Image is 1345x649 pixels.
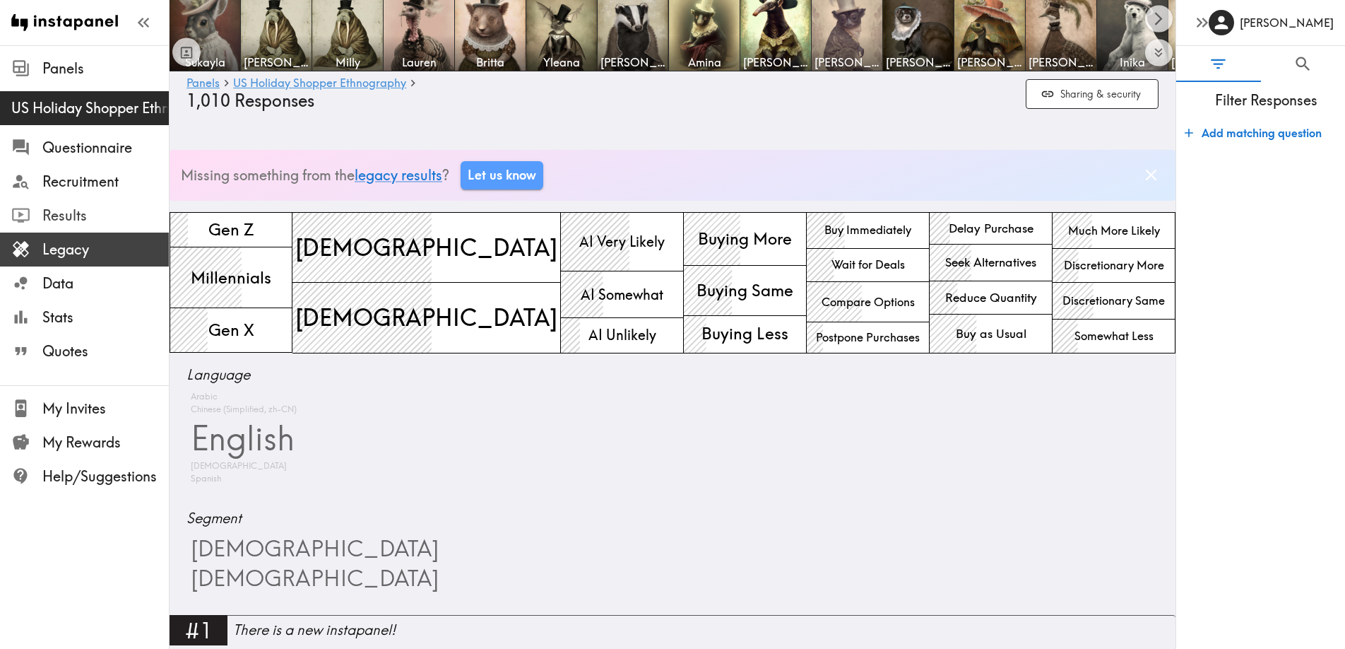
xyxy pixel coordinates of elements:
[529,54,594,70] span: Yleana
[11,98,169,118] span: US Holiday Shopper Ethnography
[42,467,169,486] span: Help/Suggestions
[1171,54,1236,70] span: [PERSON_NAME]
[672,54,737,70] span: Amina
[1061,255,1167,276] span: Discretionary More
[172,54,237,70] span: Sukayla
[586,322,659,347] span: AI Unlikely
[1145,5,1173,33] button: Scroll right
[42,172,169,192] span: Recruitment
[42,433,169,452] span: My Rewards
[206,316,257,344] span: Gen X
[829,254,908,276] span: Wait for Deals
[187,403,297,416] span: Chinese (Simplified, zh-CN)
[1065,220,1163,242] span: Much More Likely
[1293,54,1313,74] span: Search
[42,308,169,327] span: Stats
[1072,325,1156,347] span: Somewhat Less
[42,341,169,361] span: Quotes
[1026,79,1159,110] button: Sharing & security
[186,77,220,90] a: Panels
[886,54,951,70] span: [PERSON_NAME]
[1029,54,1094,70] span: [PERSON_NAME]
[292,298,560,337] span: [DEMOGRAPHIC_DATA]
[1060,290,1168,312] span: Discretionary Same
[187,460,287,472] span: [DEMOGRAPHIC_DATA]
[186,508,1159,528] span: Segment
[181,165,449,185] p: Missing something from the ?
[813,327,923,349] span: Postpone Purchases
[188,264,274,292] span: Millennials
[187,390,218,404] span: Arabic
[42,59,169,78] span: Panels
[172,38,201,66] button: Toggle between responses and questions
[170,615,227,645] div: #1
[355,166,442,184] a: legacy results
[814,54,879,70] span: [PERSON_NAME]
[695,225,795,253] span: Buying More
[233,77,406,90] a: US Holiday Shopper Ethnography
[186,365,1159,385] span: Language
[1187,90,1345,110] span: Filter Responses
[819,291,918,313] span: Compare Options
[461,161,543,189] a: Let us know
[458,54,523,70] span: Britta
[699,320,791,348] span: Buying Less
[1176,46,1261,82] button: Filter Responses
[1240,15,1334,30] h6: [PERSON_NAME]
[953,322,1029,345] span: Buy as Usual
[187,416,295,460] span: English
[1138,162,1164,188] button: Dismiss banner
[957,54,1022,70] span: [PERSON_NAME]
[233,620,1175,640] div: There is a new instapanel!
[206,216,256,244] span: Gen Z
[1145,39,1173,66] button: Expand to show all items
[576,229,668,254] span: AI Very Likely
[946,217,1036,240] span: Delay Purchase
[42,138,169,158] span: Questionnaire
[187,534,439,563] span: [DEMOGRAPHIC_DATA]
[186,90,314,111] span: 1,010 Responses
[244,54,309,70] span: [PERSON_NAME]
[187,563,439,593] span: [DEMOGRAPHIC_DATA]
[315,54,380,70] span: Milly
[187,472,221,486] span: Spanish
[822,219,914,241] span: Buy Immediately
[386,54,451,70] span: Lauren
[578,282,666,307] span: AI Somewhat
[942,286,1040,309] span: Reduce Quantity
[743,54,808,70] span: [PERSON_NAME]
[1100,54,1165,70] span: Inika
[42,399,169,419] span: My Invites
[600,54,665,70] span: [PERSON_NAME]
[292,228,560,267] span: [DEMOGRAPHIC_DATA]
[42,240,169,259] span: Legacy
[1179,119,1327,147] button: Add matching question
[694,276,796,305] span: Buying Same
[42,274,169,293] span: Data
[942,251,1039,274] span: Seek Alternatives
[42,206,169,226] span: Results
